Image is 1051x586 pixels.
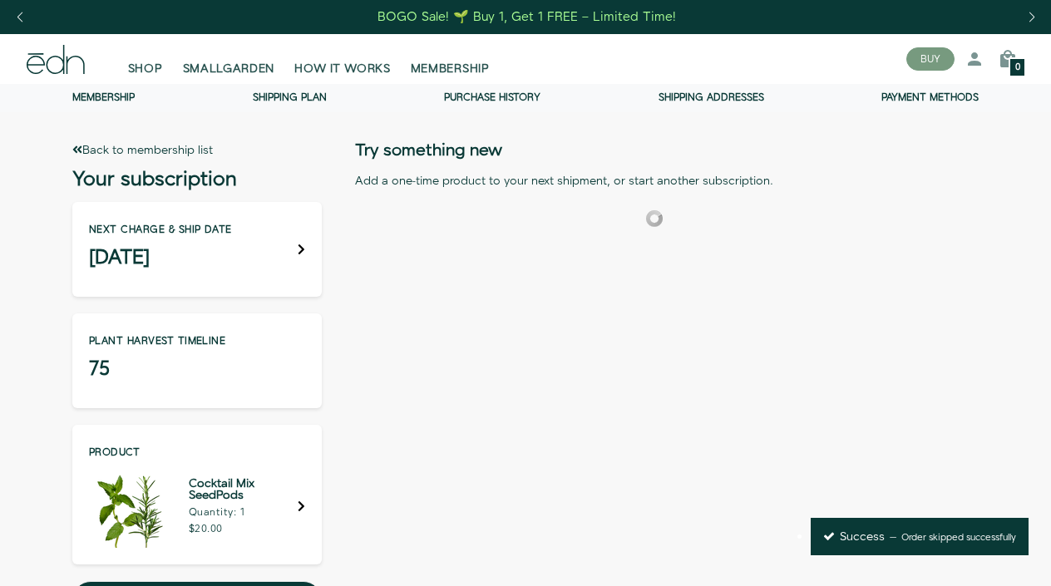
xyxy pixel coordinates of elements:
span: MEMBERSHIP [411,61,490,77]
h3: Your subscription [72,171,322,188]
a: Back to membership list [72,142,213,159]
p: Quantity: 1 [189,508,298,518]
a: HOW IT WORKS [284,41,400,77]
div: Add a one-time product to your next shipment, or start another subscription. [355,173,979,190]
span: Success [823,529,885,545]
img: Cocktail Mix SeedPods [89,465,172,548]
a: SHOP [118,41,173,77]
div: BOGO Sale! 🌱 Buy 1, Get 1 FREE – Limited Time! [377,8,676,26]
a: Membership [72,91,135,105]
p: Order skipped successfully [885,531,1016,545]
button: BUY [906,47,955,71]
p: Product [89,448,305,458]
a: Payment methods [881,91,979,105]
span: SHOP [128,61,163,77]
div: Edit Product [72,425,322,564]
a: BOGO Sale! 🌱 Buy 1, Get 1 FREE – Limited Time! [377,4,678,30]
span: 0 [1015,63,1020,72]
a: SMALLGARDEN [173,41,285,77]
p: Next charge & ship date [89,225,232,235]
h5: Cocktail Mix SeedPods [189,478,298,501]
a: MEMBERSHIP [401,41,500,77]
a: Shipping addresses [659,91,764,105]
span: HOW IT WORKS [294,61,390,77]
a: Purchase history [444,91,540,105]
h3: [DATE] [89,249,232,266]
span: SMALLGARDEN [183,61,275,77]
p: $20.00 [189,524,298,534]
div: Next charge & ship date [DATE] [72,202,322,297]
h2: Try something new [355,142,979,159]
a: Shipping Plan [253,91,327,105]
